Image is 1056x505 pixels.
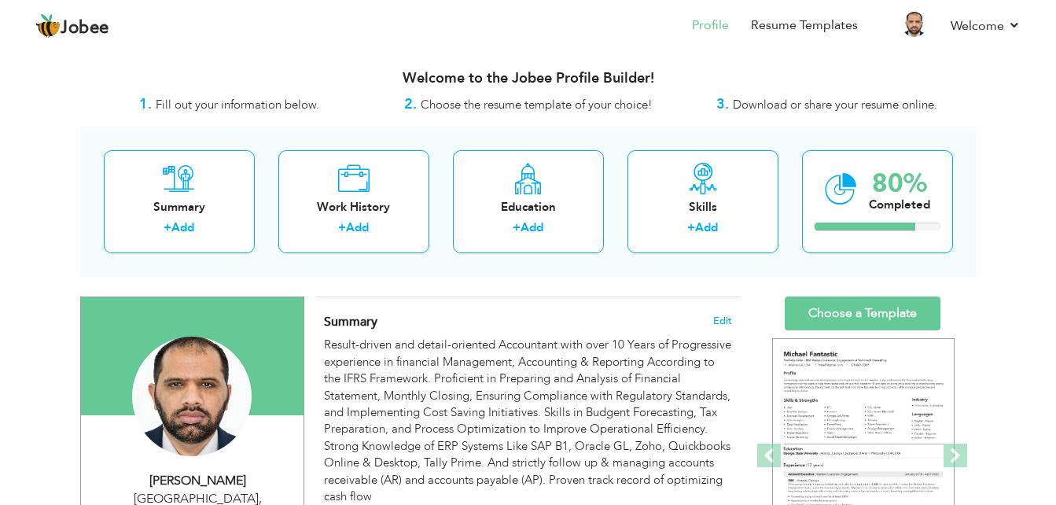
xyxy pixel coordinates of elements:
[421,97,653,112] span: Choose the resume template of your choice!
[93,472,304,490] div: [PERSON_NAME]
[132,337,252,456] img: Aftab Ahmad
[716,94,729,114] strong: 3.
[785,297,940,330] a: Choose a Template
[139,94,152,114] strong: 1.
[869,197,930,213] div: Completed
[324,313,377,330] span: Summary
[338,219,346,236] label: +
[164,219,171,236] label: +
[35,13,109,39] a: Jobee
[521,219,543,235] a: Add
[61,20,109,37] span: Jobee
[324,337,731,505] div: Result-driven and detail-oriented Accountant with over 10 Years of Progressive experience in fina...
[404,94,417,114] strong: 2.
[324,314,731,330] h4: Adding a summary is a quick and easy way to highlight your experience and interests.
[902,12,927,37] img: Profile Img
[951,17,1021,35] a: Welcome
[35,13,61,39] img: jobee.io
[346,219,369,235] a: Add
[80,71,977,87] h3: Welcome to the Jobee Profile Builder!
[640,199,766,216] div: Skills
[687,219,695,236] label: +
[465,199,591,216] div: Education
[171,219,194,235] a: Add
[291,199,417,216] div: Work History
[695,219,718,235] a: Add
[713,315,732,326] span: Edit
[733,97,937,112] span: Download or share your resume online.
[751,17,858,35] a: Resume Templates
[869,171,930,197] div: 80%
[116,199,242,216] div: Summary
[156,97,319,112] span: Fill out your information below.
[513,219,521,236] label: +
[692,17,729,35] a: Profile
